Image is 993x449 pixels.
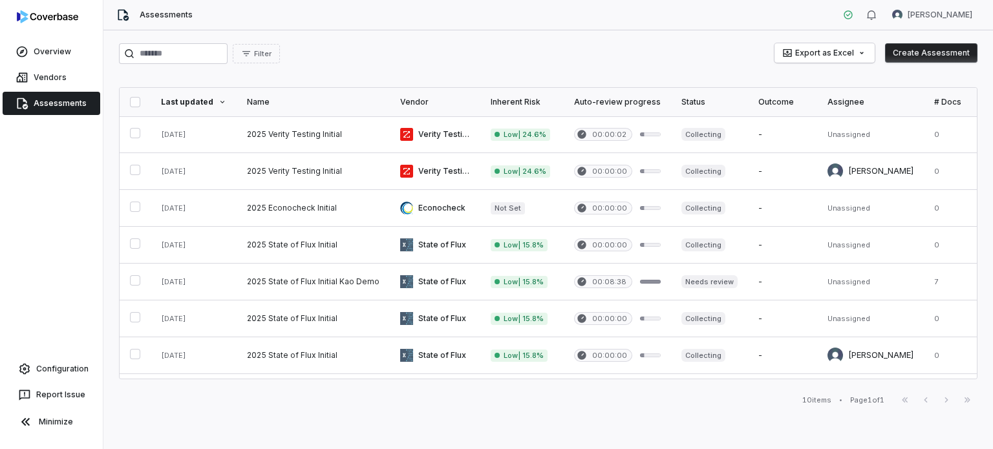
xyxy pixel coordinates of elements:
button: Minimize [5,409,98,435]
span: [PERSON_NAME] [908,10,972,20]
span: Filter [254,49,272,59]
td: - [748,153,817,190]
div: Auto-review progress [574,97,661,107]
button: Export as Excel [774,43,875,63]
button: Matheus Cruz avatar[PERSON_NAME] [884,5,980,25]
img: Matheus Cruz avatar [892,10,902,20]
div: # Docs [934,97,961,107]
div: 10 items [802,395,831,405]
div: • [839,395,842,404]
td: - [748,337,817,374]
td: - [748,116,817,153]
td: - [748,227,817,264]
img: logo-D7KZi-bG.svg [17,10,78,23]
div: Outcome [758,97,807,107]
button: Report Issue [5,383,98,406]
td: - [748,300,817,337]
div: Page 1 of 1 [850,395,884,405]
div: Assignee [827,97,913,107]
div: Vendor [400,97,470,107]
a: Configuration [5,357,98,381]
a: Overview [3,40,100,63]
img: Verity Billson avatar [827,163,843,179]
a: Assessments [3,92,100,115]
td: - [748,264,817,300]
button: Filter [233,44,280,63]
td: - [748,374,817,411]
div: Inherent Risk [491,97,553,107]
img: Verity Billson avatar [827,348,843,363]
a: Vendors [3,66,100,89]
td: - [748,190,817,227]
div: Name [247,97,379,107]
div: Status [681,97,738,107]
span: Assessments [140,10,193,20]
div: Last updated [161,97,226,107]
button: Create Assessment [885,43,977,63]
